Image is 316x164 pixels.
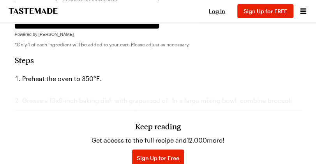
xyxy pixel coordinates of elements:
a: To Tastemade Home Page [8,8,58,14]
h2: Steps [15,55,302,64]
h3: Keep reading [135,121,181,130]
li: Preheat the oven to 350°F. [15,72,302,85]
button: Open menu [298,6,308,16]
span: Log In [209,7,225,14]
span: Powered by [PERSON_NAME] [15,32,74,36]
span: Sign Up for FREE [244,7,287,14]
a: Powered by [PERSON_NAME] [15,29,74,37]
span: Sign Up for Free [137,154,179,162]
button: Log In [201,7,233,15]
p: Get access to the full recipe and 12,000 more! [92,135,224,145]
button: Sign Up for FREE [237,4,293,18]
p: *Only 1 of each ingredient will be added to your cart. Please adjust as necessary. [15,41,302,47]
